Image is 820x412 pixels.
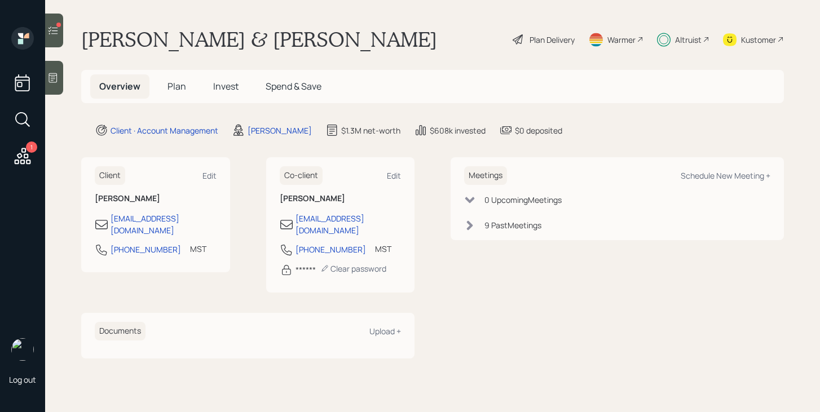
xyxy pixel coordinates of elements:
div: Kustomer [741,34,776,46]
div: MST [375,243,391,255]
span: Plan [167,80,186,92]
div: $608k invested [430,125,486,136]
h6: [PERSON_NAME] [280,194,402,203]
div: Edit [202,170,217,181]
div: Altruist [675,34,702,46]
h6: Client [95,166,125,185]
span: Overview [99,80,140,92]
div: Clear password [320,263,386,274]
div: Log out [9,374,36,385]
h6: Documents [95,322,146,340]
div: Client · Account Management [111,125,218,136]
div: 1 [26,141,37,153]
div: [PHONE_NUMBER] [111,243,181,255]
h6: Co-client [280,166,323,185]
span: Invest [213,80,239,92]
div: Plan Delivery [530,34,575,46]
span: Spend & Save [266,80,321,92]
h1: [PERSON_NAME] & [PERSON_NAME] [81,27,437,52]
h6: [PERSON_NAME] [95,194,217,203]
h6: Meetings [464,166,507,185]
div: $1.3M net-worth [341,125,400,136]
img: michael-russo-headshot.png [11,338,34,361]
div: Upload + [369,326,401,336]
div: 9 Past Meeting s [484,219,541,231]
div: 0 Upcoming Meeting s [484,194,562,206]
div: Schedule New Meeting + [681,170,770,181]
div: MST [190,243,206,255]
div: [EMAIL_ADDRESS][DOMAIN_NAME] [111,212,217,236]
div: [PERSON_NAME] [248,125,312,136]
div: Edit [387,170,401,181]
div: Warmer [607,34,636,46]
div: $0 deposited [515,125,562,136]
div: [EMAIL_ADDRESS][DOMAIN_NAME] [296,212,402,236]
div: [PHONE_NUMBER] [296,243,366,255]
